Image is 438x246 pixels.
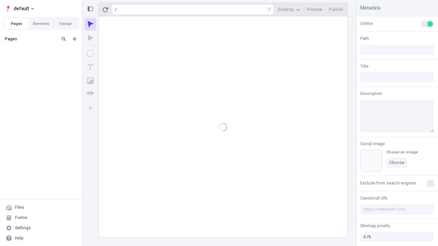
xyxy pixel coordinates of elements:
[389,160,404,165] span: Choose
[5,36,57,42] div: Pages
[360,223,390,229] span: Sitemap priority
[84,61,96,73] button: Text
[70,35,79,43] button: Add new
[84,88,96,100] button: Button
[275,4,303,15] button: Desktop
[386,150,418,155] div: Choose an image
[278,7,294,12] span: Desktop
[307,7,322,12] span: Preview
[4,18,29,29] button: Pages
[15,235,24,241] div: Help
[329,7,343,12] span: Publish
[360,195,388,201] span: Canonical URL
[360,91,382,97] span: Description
[115,7,117,12] div: /
[360,180,416,186] span: Exclude from search engines
[326,4,346,15] button: Publish
[304,4,325,15] button: Preview
[53,18,78,29] button: Design
[386,158,407,168] button: Choose
[360,20,373,27] span: Online
[15,225,31,231] div: Settings
[29,18,53,29] button: Elements
[84,47,96,59] button: Box
[360,204,434,215] input: https://makeswift.com
[15,215,27,220] div: Forms
[15,205,24,210] div: Files
[360,141,385,147] span: Social Image
[14,4,29,13] span: default
[360,63,369,69] span: Title
[360,36,369,42] span: Path
[84,74,96,87] button: Image
[3,3,37,14] button: Select site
